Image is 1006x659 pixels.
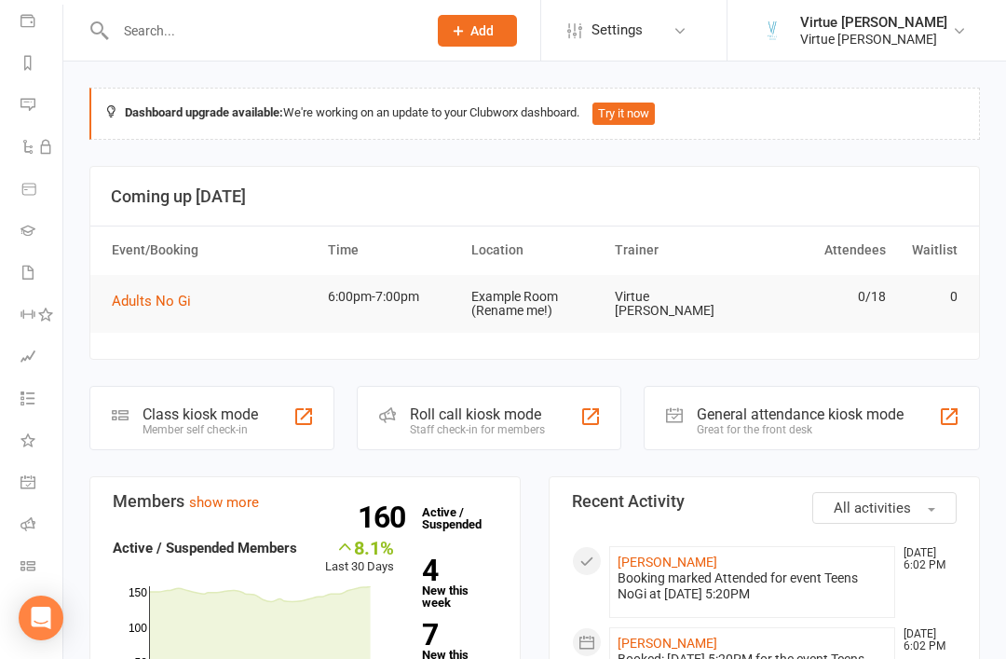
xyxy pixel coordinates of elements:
th: Event/Booking [103,227,319,274]
div: General attendance kiosk mode [697,405,904,423]
td: Example Room (Rename me!) [463,275,606,334]
th: Time [319,227,463,274]
span: Adults No Gi [112,293,191,309]
div: Booking marked Attended for event Teens NoGi at [DATE] 5:20PM [618,570,887,602]
h3: Members [113,492,497,511]
span: Settings [591,9,643,51]
td: 6:00pm-7:00pm [319,275,463,319]
a: Assessments [20,337,62,379]
span: Add [470,23,494,38]
strong: 160 [358,503,413,531]
time: [DATE] 6:02 PM [894,547,956,571]
div: 8.1% [325,537,394,557]
div: Great for the front desk [697,423,904,436]
h3: Recent Activity [572,492,957,511]
th: Waitlist [894,227,966,274]
a: Reports [20,44,62,86]
a: Roll call kiosk mode [20,505,62,547]
th: Attendees [750,227,893,274]
button: Adults No Gi [112,290,204,312]
div: We're working on an update to your Clubworx dashboard. [89,88,980,140]
div: Last 30 Days [325,537,394,577]
td: 0 [894,275,966,319]
div: Class kiosk mode [143,405,258,423]
a: show more [189,494,259,511]
a: [PERSON_NAME] [618,555,717,570]
a: What's New [20,421,62,463]
button: Try it now [592,103,655,125]
strong: Dashboard upgrade available: [125,105,283,119]
a: 160Active / Suspended [413,492,495,544]
strong: 4 [422,556,490,584]
div: Roll call kiosk mode [410,405,545,423]
div: Virtue [PERSON_NAME] [800,14,947,31]
h3: Coming up [DATE] [111,187,958,206]
td: Virtue [PERSON_NAME] [606,275,750,334]
div: Staff check-in for members [410,423,545,436]
td: 0/18 [750,275,893,319]
a: General attendance kiosk mode [20,463,62,505]
input: Search... [110,18,414,44]
th: Trainer [606,227,750,274]
strong: Active / Suspended Members [113,540,297,556]
a: 4New this week [422,556,497,609]
a: Class kiosk mode [20,547,62,589]
time: [DATE] 6:02 PM [894,628,956,652]
button: Add [438,15,517,47]
span: All activities [834,500,911,516]
a: [PERSON_NAME] [618,636,717,651]
button: All activities [812,492,957,524]
a: Product Sales [20,170,62,212]
strong: 7 [422,621,490,649]
div: Member self check-in [143,423,258,436]
a: Payments [20,2,62,44]
div: Open Intercom Messenger [19,596,63,640]
th: Location [463,227,606,274]
img: thumb_image1658196043.png [754,12,791,49]
div: Virtue [PERSON_NAME] [800,31,947,48]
